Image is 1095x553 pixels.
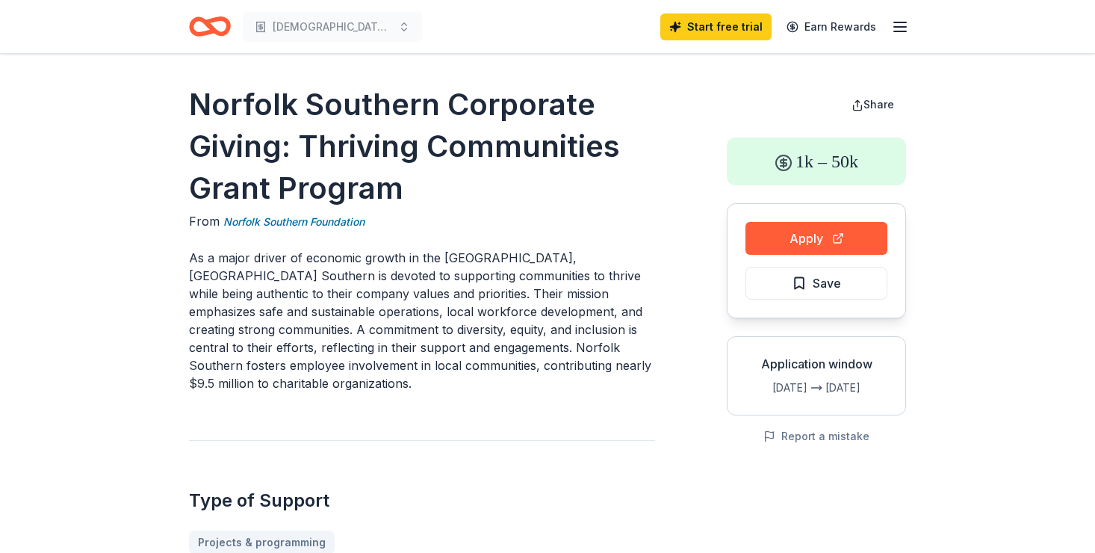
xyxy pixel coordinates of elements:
span: Save [813,274,841,293]
span: Share [863,98,894,111]
a: Norfolk Southern Foundation [223,213,365,231]
button: [DEMOGRAPHIC_DATA] Development Committee Grants: Equipping Congregation of Ministry [243,12,422,42]
p: As a major driver of economic growth in the [GEOGRAPHIC_DATA], [GEOGRAPHIC_DATA] Southern is devo... [189,249,655,392]
span: [DEMOGRAPHIC_DATA] Development Committee Grants: Equipping Congregation of Ministry [273,18,392,36]
a: Home [189,9,231,44]
div: 1k – 50k [727,138,906,185]
div: Application window [739,355,893,373]
div: [DATE] [739,379,807,397]
div: [DATE] [825,379,893,397]
button: Share [840,90,906,120]
button: Apply [745,222,887,255]
h1: Norfolk Southern Corporate Giving: Thriving Communities Grant Program [189,84,655,209]
a: Start free trial [660,13,772,40]
div: From [189,212,655,231]
h2: Type of Support [189,489,655,513]
button: Report a mistake [763,427,869,445]
button: Save [745,267,887,300]
a: Earn Rewards [778,13,885,40]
